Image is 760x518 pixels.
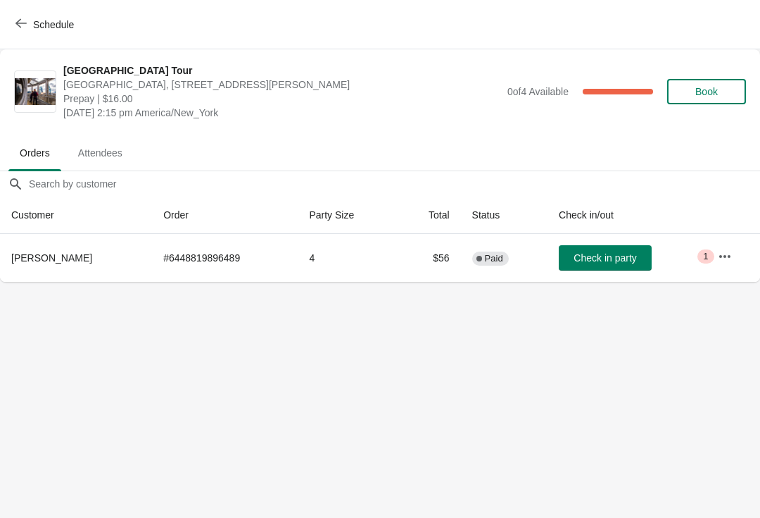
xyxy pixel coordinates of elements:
button: Schedule [7,12,85,37]
button: Book [667,79,746,104]
span: [GEOGRAPHIC_DATA], [STREET_ADDRESS][PERSON_NAME] [63,78,500,92]
th: Order [152,197,298,234]
th: Party Size [298,197,397,234]
span: Book [695,86,718,97]
span: [DATE] 2:15 pm America/New_York [63,106,500,120]
span: Check in party [574,252,636,264]
span: [PERSON_NAME] [11,252,92,264]
span: Orders [8,140,61,166]
th: Status [461,197,547,234]
th: Check in/out [547,197,707,234]
td: # 6448819896489 [152,234,298,282]
img: City Hall Tower Tour [15,78,56,106]
span: 0 of 4 Available [507,86,569,97]
input: Search by customer [28,171,760,197]
span: Attendees [67,140,134,166]
button: Check in party [559,245,652,271]
span: 1 [703,251,708,262]
th: Total [397,197,460,234]
td: $56 [397,234,460,282]
span: Prepay | $16.00 [63,92,500,106]
span: Schedule [33,19,74,30]
span: [GEOGRAPHIC_DATA] Tour [63,63,500,78]
td: 4 [298,234,397,282]
span: Paid [485,253,503,264]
